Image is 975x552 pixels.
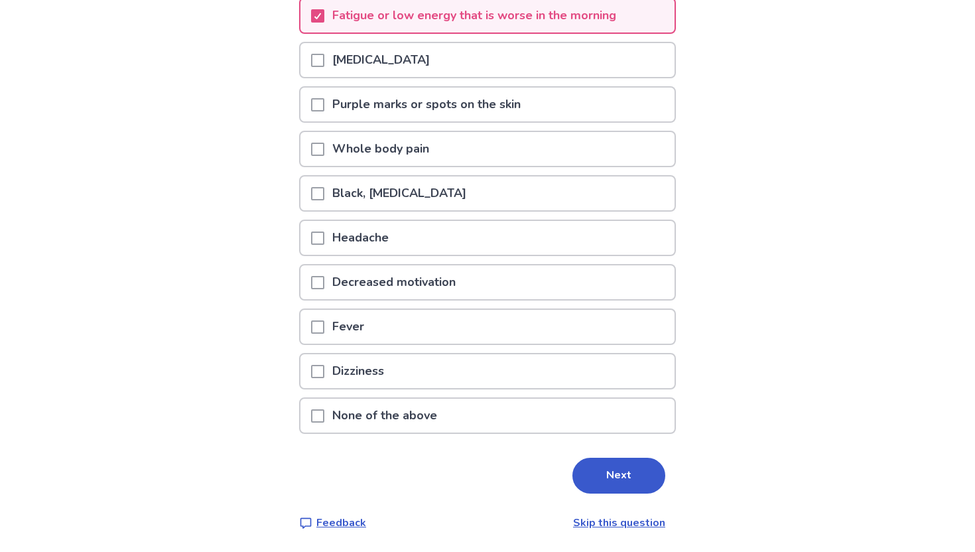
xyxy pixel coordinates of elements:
p: Fever [324,310,372,344]
button: Next [572,458,665,494]
p: Feedback [316,515,366,531]
p: Whole body pain [324,132,437,166]
p: Black, [MEDICAL_DATA] [324,176,474,210]
p: None of the above [324,399,445,433]
p: Headache [324,221,397,255]
p: [MEDICAL_DATA] [324,43,438,77]
p: Decreased motivation [324,265,464,299]
a: Skip this question [573,516,665,530]
a: Feedback [299,515,366,531]
p: Dizziness [324,354,392,388]
p: Purple marks or spots on the skin [324,88,529,121]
